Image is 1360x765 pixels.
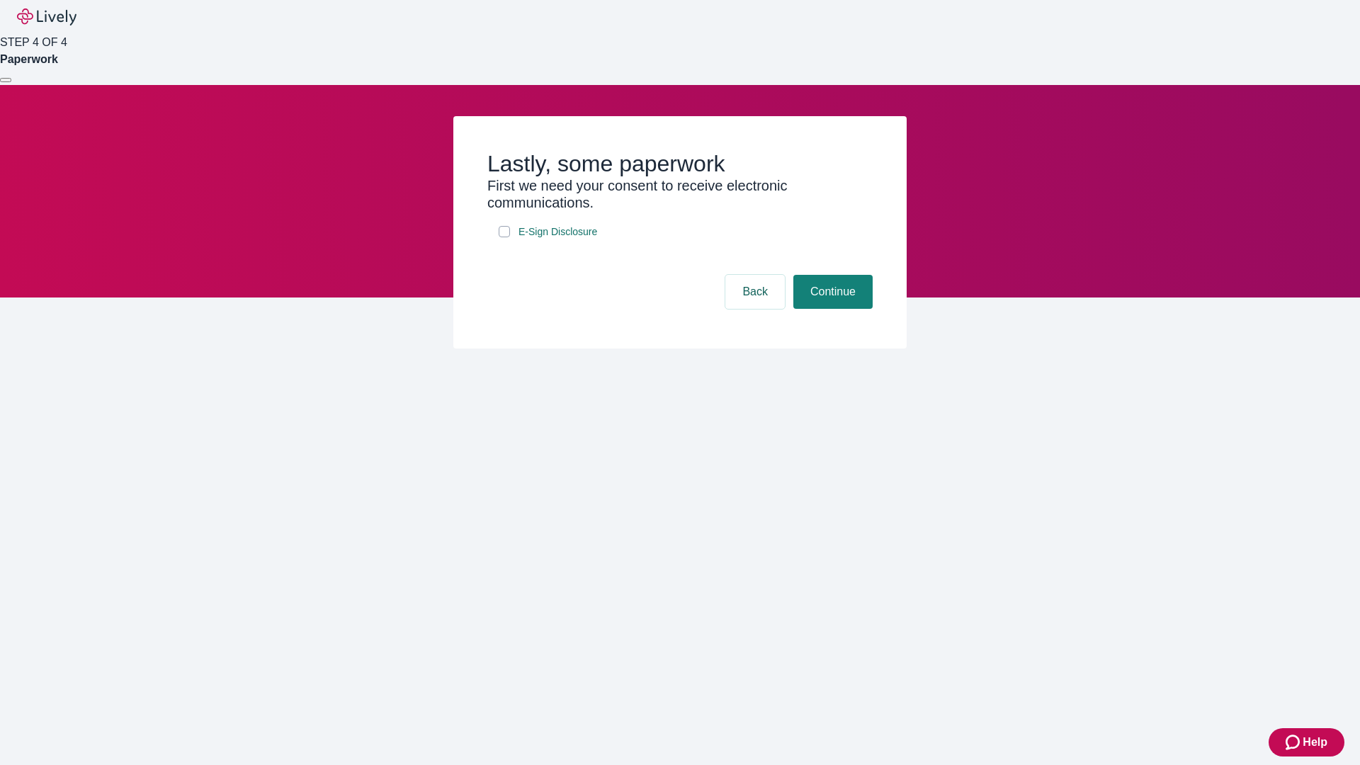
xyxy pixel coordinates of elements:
span: Help [1303,734,1327,751]
a: e-sign disclosure document [516,223,600,241]
h2: Lastly, some paperwork [487,150,873,177]
svg: Zendesk support icon [1286,734,1303,751]
span: E-Sign Disclosure [518,225,597,239]
img: Lively [17,8,76,25]
button: Zendesk support iconHelp [1269,728,1344,756]
button: Continue [793,275,873,309]
button: Back [725,275,785,309]
h3: First we need your consent to receive electronic communications. [487,177,873,211]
